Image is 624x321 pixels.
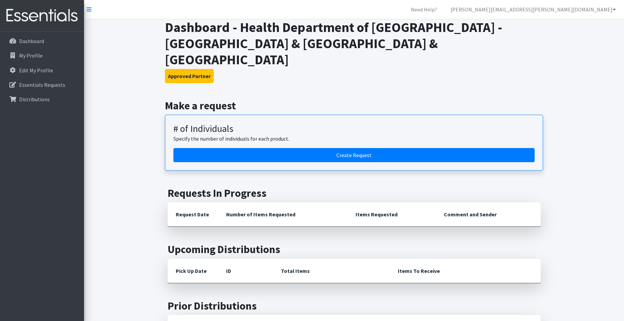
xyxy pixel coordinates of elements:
button: Approved Partner [165,69,214,83]
th: Items Requested [347,202,436,227]
h2: Make a request [165,99,543,112]
a: Dashboard [3,34,81,48]
h2: Upcoming Distributions [168,243,541,256]
th: Pick Up Date [168,259,218,283]
th: Items To Receive [390,259,541,283]
a: Distributions [3,93,81,106]
a: Essentials Requests [3,78,81,92]
a: Edit My Profile [3,64,81,77]
a: Need Help? [406,3,443,16]
th: Number of Items Requested [218,202,348,227]
th: Total Items [273,259,390,283]
a: Create a request by number of individuals [173,148,535,162]
h1: Dashboard - Health Department of [GEOGRAPHIC_DATA] - [GEOGRAPHIC_DATA] & [GEOGRAPHIC_DATA] & [GEO... [165,19,543,68]
th: ID [218,259,273,283]
h2: Requests In Progress [168,187,541,200]
img: HumanEssentials [3,4,81,27]
p: Distributions [19,96,50,103]
p: Essentials Requests [19,81,65,88]
h3: # of Individuals [173,123,535,135]
p: My Profile [19,52,43,59]
a: [PERSON_NAME][EMAIL_ADDRESS][PERSON_NAME][DOMAIN_NAME] [445,3,621,16]
th: Request Date [168,202,218,227]
a: My Profile [3,49,81,62]
p: Edit My Profile [19,67,53,74]
p: Dashboard [19,38,44,44]
p: Specify the number of individuals for each product. [173,135,535,143]
th: Comment and Sender [436,202,540,227]
h2: Prior Distributions [168,299,541,312]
